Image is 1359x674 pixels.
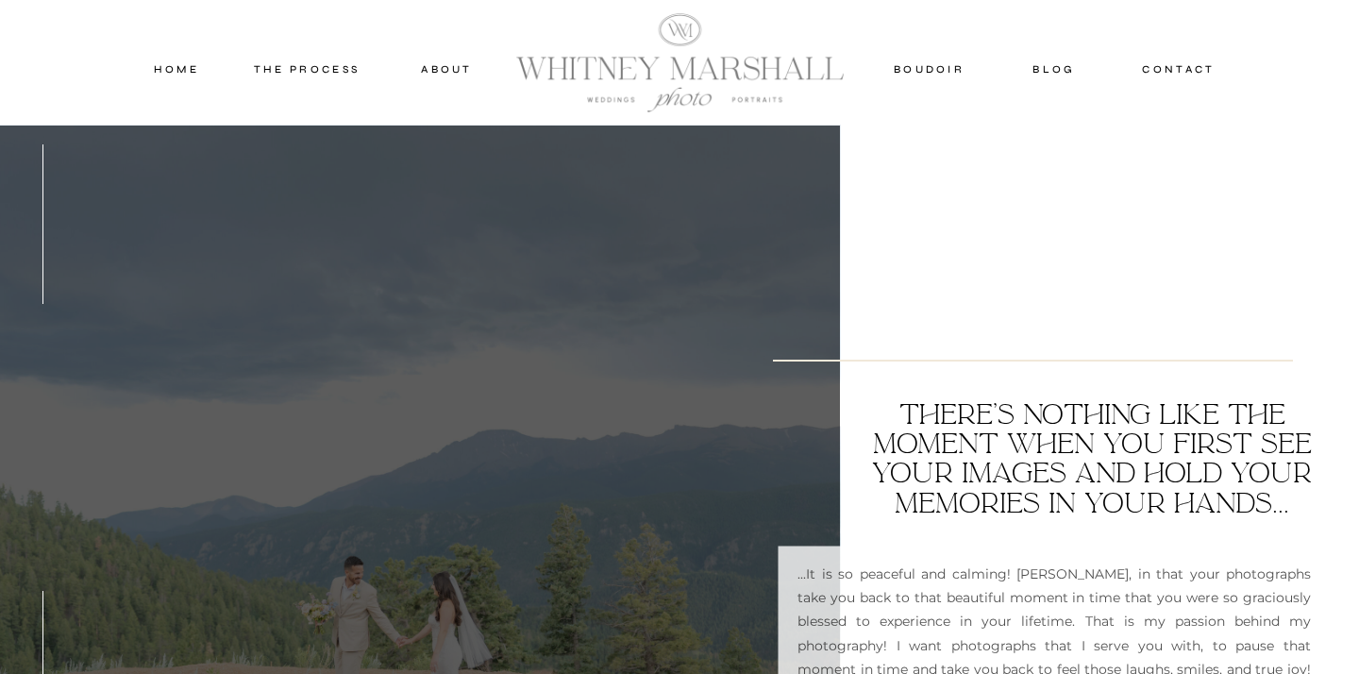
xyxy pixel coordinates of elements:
[250,60,363,77] a: THE PROCESS
[1134,60,1223,77] a: contact
[891,60,967,77] a: boudoir
[862,399,1322,519] h3: there's nothing like the moment when you first see your images and hold your memories in your han...
[1013,60,1096,77] a: blog
[136,60,217,77] a: home
[400,60,494,77] a: about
